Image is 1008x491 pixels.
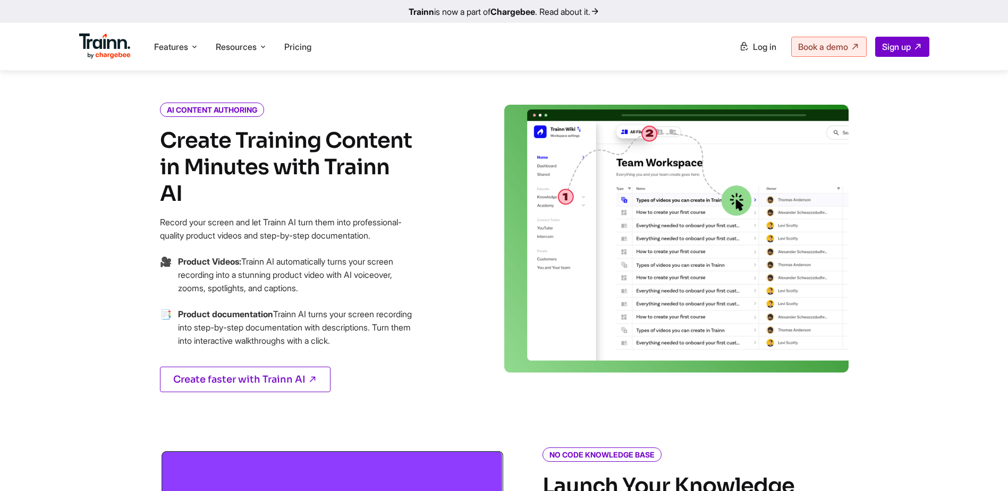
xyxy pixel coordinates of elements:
[178,308,415,348] p: Trainn AI turns your screen recording into step-by-step documentation with descriptions. Turn the...
[79,33,131,59] img: Trainn Logo
[753,41,776,52] span: Log in
[178,309,273,319] b: Product documentation
[798,41,848,52] span: Book a demo
[733,37,783,56] a: Log in
[154,41,188,53] span: Features
[409,6,434,17] b: Trainn
[178,256,241,267] b: Product Videos:
[160,367,331,392] a: Create faster with Trainn AI
[160,216,415,242] p: Record your screen and let Trainn AI turn them into professional-quality product videos and step-...
[955,440,1008,491] iframe: Chat Widget
[875,37,929,57] a: Sign up
[160,308,172,360] span: →
[160,103,264,117] i: AI CONTENT AUTHORING
[490,6,535,17] b: Chargebee
[160,128,415,207] h4: Create Training Content in Minutes with Trainn AI
[160,255,172,308] span: →
[791,37,867,57] a: Book a demo
[284,41,311,52] a: Pricing
[216,41,257,53] span: Resources
[178,255,415,295] p: Trainn AI automatically turns your screen recording into a stunning product video with AI voiceov...
[504,105,849,373] img: video creation | saas learning management system
[882,41,911,52] span: Sign up
[543,447,662,462] i: NO CODE KNOWLEDGE BASE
